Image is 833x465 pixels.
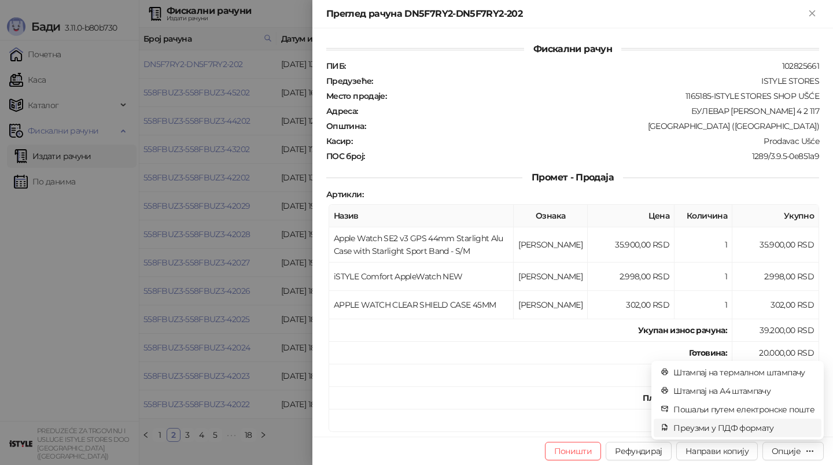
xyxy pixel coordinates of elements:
td: Apple Watch SE2 v3 GPS 44mm Starlight Alu Case with Starlight Sport Band - S/M [329,227,514,263]
strong: ПИБ : [326,61,345,71]
td: 2.998,00 RSD [588,263,674,291]
th: Ознака [514,205,588,227]
td: APPLE WATCH CLEAR SHIELD CASE 45MM [329,291,514,319]
button: Close [805,7,819,21]
span: Промет - Продаја [522,172,623,183]
button: Опције [762,442,824,460]
strong: Плаћено у готовини: [643,393,727,403]
span: Штампај на термалном штампачу [673,366,814,379]
div: 102825661 [347,61,820,71]
span: Пошаљи путем електронске поште [673,403,814,416]
span: Преузми у ПДФ формату [673,422,814,434]
div: [GEOGRAPHIC_DATA] ([GEOGRAPHIC_DATA]) [367,121,820,131]
span: Направи копију [685,446,749,456]
td: 39.200,00 RSD [732,319,819,342]
div: 1289/3.9.5-0e851a9 [366,151,820,161]
strong: Артикли : [326,189,363,200]
button: Направи копију [676,442,758,460]
td: [PERSON_NAME] [514,291,588,319]
th: Количина [674,205,732,227]
td: iSTYLE Comfort AppleWatch NEW [329,263,514,291]
td: 1 [674,263,732,291]
strong: ПОС број : [326,151,364,161]
div: 1165185-ISTYLE STORES SHOP UŠĆE [388,91,820,101]
td: [PERSON_NAME] [514,263,588,291]
button: Рефундирај [606,442,672,460]
button: Поништи [545,442,602,460]
td: 1 [674,227,732,263]
div: БУЛЕВАР [PERSON_NAME] 4 2 117 [359,106,820,116]
td: 35.900,00 RSD [588,227,674,263]
td: 302,00 RSD [588,291,674,319]
strong: Касир : [326,136,352,146]
strong: Готовина : [689,348,727,358]
td: [PERSON_NAME] [514,227,588,263]
th: Укупно [732,205,819,227]
div: Преглед рачуна DN5F7RY2-DN5F7RY2-202 [326,7,805,21]
th: Назив [329,205,514,227]
div: Prodavac Ušće [353,136,820,146]
strong: Укупан износ рачуна : [638,325,727,335]
strong: Адреса : [326,106,358,116]
th: Цена [588,205,674,227]
div: Опције [772,446,801,456]
strong: Општина : [326,121,366,131]
td: 302,00 RSD [732,291,819,319]
span: Штампај на А4 штампачу [673,385,814,397]
span: Фискални рачун [524,43,621,54]
td: 1 [674,291,732,319]
strong: Место продаје : [326,91,386,101]
div: ISTYLE STORES [374,76,820,86]
strong: Предузеће : [326,76,373,86]
td: 20.000,00 RSD [732,342,819,364]
td: 2.998,00 RSD [732,263,819,291]
td: 35.900,00 RSD [732,227,819,263]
